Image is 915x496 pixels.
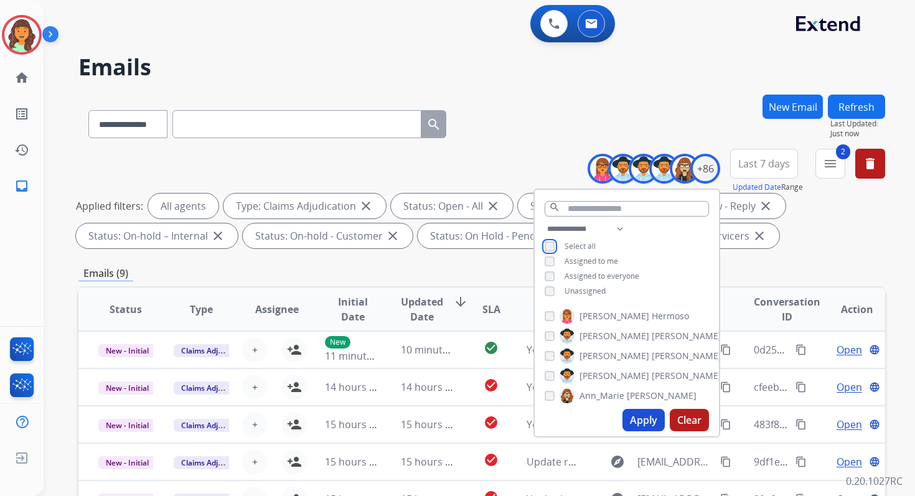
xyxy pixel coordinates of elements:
[255,302,299,317] span: Assignee
[174,344,259,357] span: Claims Adjudication
[579,350,649,362] span: [PERSON_NAME]
[174,419,259,432] span: Claims Adjudication
[252,342,258,357] span: +
[652,310,689,322] span: Hermoso
[223,194,386,218] div: Type: Claims Adjudication
[627,390,697,402] span: [PERSON_NAME]
[76,199,143,213] p: Applied filters:
[4,17,39,52] img: avatar
[720,344,731,355] mat-icon: content_copy
[652,350,721,362] span: [PERSON_NAME]
[287,417,302,432] mat-icon: person_add
[652,330,721,342] span: [PERSON_NAME]
[242,449,267,474] button: +
[795,419,807,430] mat-icon: content_copy
[565,256,618,266] span: Assigned to me
[242,375,267,400] button: +
[482,302,500,317] span: SLA
[252,417,258,432] span: +
[815,149,845,179] button: 2
[549,202,560,213] mat-icon: search
[565,271,639,281] span: Assigned to everyone
[148,194,218,218] div: All agents
[610,454,625,469] mat-icon: explore
[565,241,596,251] span: Select all
[391,194,513,218] div: Status: Open - All
[579,330,649,342] span: [PERSON_NAME]
[863,156,878,171] mat-icon: delete
[830,119,885,129] span: Last Updated:
[325,336,350,349] p: New
[752,228,767,243] mat-icon: close
[670,409,709,431] button: Clear
[14,70,29,85] mat-icon: home
[869,456,880,467] mat-icon: language
[242,337,267,362] button: +
[359,199,373,213] mat-icon: close
[579,370,649,382] span: [PERSON_NAME]
[78,55,885,80] h2: Emails
[733,182,781,192] button: Updated Date
[565,286,606,296] span: Unassigned
[453,294,468,309] mat-icon: arrow_downward
[836,144,850,159] span: 2
[837,454,862,469] span: Open
[762,95,823,119] button: New Email
[174,456,259,469] span: Claims Adjudication
[385,228,400,243] mat-icon: close
[518,194,649,218] div: Status: New - Initial
[869,381,880,393] mat-icon: language
[325,294,380,324] span: Initial Date
[252,380,258,395] span: +
[738,161,790,166] span: Last 7 days
[242,412,267,437] button: +
[837,342,862,357] span: Open
[190,302,213,317] span: Type
[622,409,665,431] button: Apply
[809,288,885,331] th: Action
[287,454,302,469] mat-icon: person_add
[210,228,225,243] mat-icon: close
[78,266,133,281] p: Emails (9)
[758,199,773,213] mat-icon: close
[287,342,302,357] mat-icon: person_add
[484,378,499,393] mat-icon: check_circle
[720,381,731,393] mat-icon: content_copy
[795,456,807,467] mat-icon: content_copy
[174,381,259,395] span: Claims Adjudication
[14,143,29,157] mat-icon: history
[14,106,29,121] mat-icon: list_alt
[401,343,473,357] span: 10 minutes ago
[426,117,441,132] mat-icon: search
[418,223,608,248] div: Status: On Hold - Pending Parts
[401,418,462,431] span: 15 hours ago
[869,344,880,355] mat-icon: language
[730,149,798,179] button: Last 7 days
[76,223,238,248] div: Status: On-hold – Internal
[98,344,156,357] span: New - Initial
[652,370,721,382] span: [PERSON_NAME]
[325,455,387,469] span: 15 hours ago
[401,294,443,324] span: Updated Date
[869,419,880,430] mat-icon: language
[98,381,156,395] span: New - Initial
[830,129,885,139] span: Just now
[484,415,499,430] mat-icon: check_circle
[243,223,413,248] div: Status: On-hold - Customer
[484,452,499,467] mat-icon: check_circle
[720,419,731,430] mat-icon: content_copy
[484,340,499,355] mat-icon: check_circle
[287,380,302,395] mat-icon: person_add
[98,419,156,432] span: New - Initial
[110,302,142,317] span: Status
[14,179,29,194] mat-icon: inbox
[401,455,462,469] span: 15 hours ago
[795,344,807,355] mat-icon: content_copy
[690,154,720,184] div: +86
[837,417,862,432] span: Open
[98,456,156,469] span: New - Initial
[733,182,803,192] span: Range
[325,380,387,394] span: 14 hours ago
[720,456,731,467] mat-icon: content_copy
[828,95,885,119] button: Refresh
